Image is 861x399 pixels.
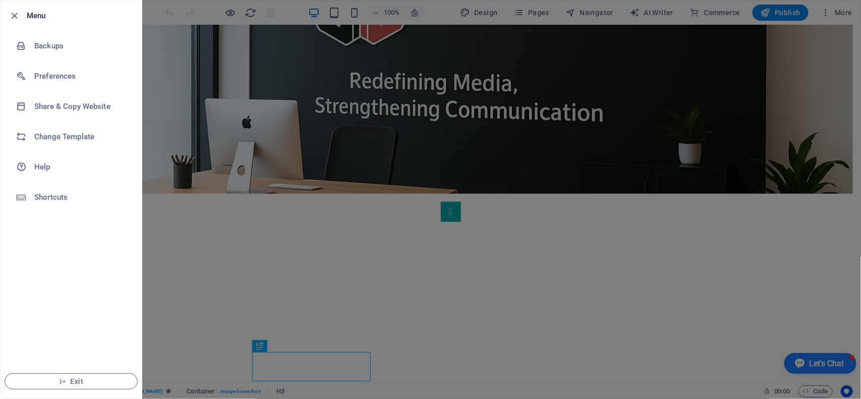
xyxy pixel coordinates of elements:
[744,328,816,349] button: Let's Chat
[34,70,128,82] h6: Preferences
[27,10,134,22] h6: Menu
[34,191,128,203] h6: Shortcuts
[34,131,128,143] h6: Change Template
[34,100,128,112] h6: Share & Copy Website
[1,152,142,182] a: Help
[13,377,129,385] span: Exit
[34,40,128,52] h6: Backups
[5,373,138,389] button: Exit
[34,161,128,173] h6: Help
